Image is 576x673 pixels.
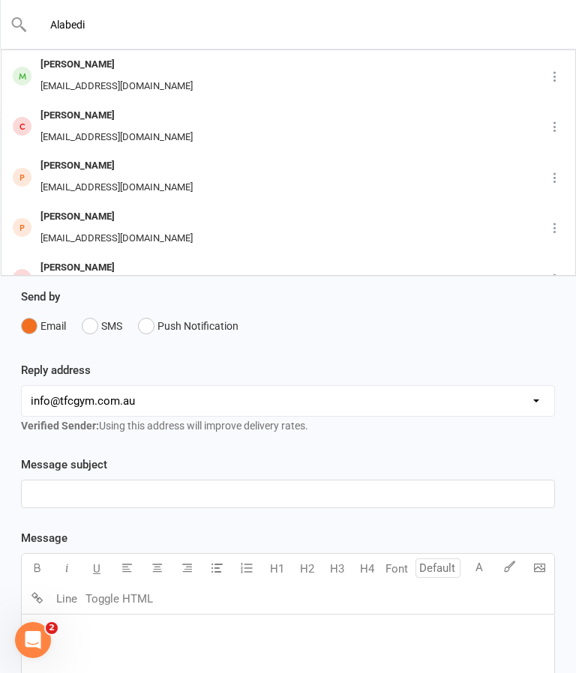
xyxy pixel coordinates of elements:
[36,206,197,228] div: [PERSON_NAME]
[93,562,100,576] span: U
[36,105,197,127] div: [PERSON_NAME]
[21,529,67,547] label: Message
[292,554,322,584] button: H2
[21,420,308,432] span: Using this address will improve delivery rates.
[322,554,352,584] button: H3
[415,558,460,578] input: Default
[262,554,292,584] button: H1
[15,622,51,658] iframe: Intercom live chat
[138,312,238,340] button: Push Notification
[52,584,82,614] button: Line
[36,127,197,148] div: [EMAIL_ADDRESS][DOMAIN_NAME]
[36,54,197,76] div: [PERSON_NAME]
[36,155,197,177] div: [PERSON_NAME]
[82,312,122,340] button: SMS
[36,177,197,199] div: [EMAIL_ADDRESS][DOMAIN_NAME]
[382,554,412,584] button: Font
[28,14,550,35] input: Search...
[36,76,197,97] div: [EMAIL_ADDRESS][DOMAIN_NAME]
[21,456,107,474] label: Message subject
[21,420,99,432] strong: Verified Sender:
[46,622,58,634] span: 2
[464,554,494,584] button: A
[21,312,66,340] button: Email
[21,288,60,306] label: Send by
[36,257,197,279] div: [PERSON_NAME]
[82,584,157,614] button: Toggle HTML
[82,554,112,584] button: U
[21,361,91,379] label: Reply address
[352,554,382,584] button: H4
[36,228,197,250] div: [EMAIL_ADDRESS][DOMAIN_NAME]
